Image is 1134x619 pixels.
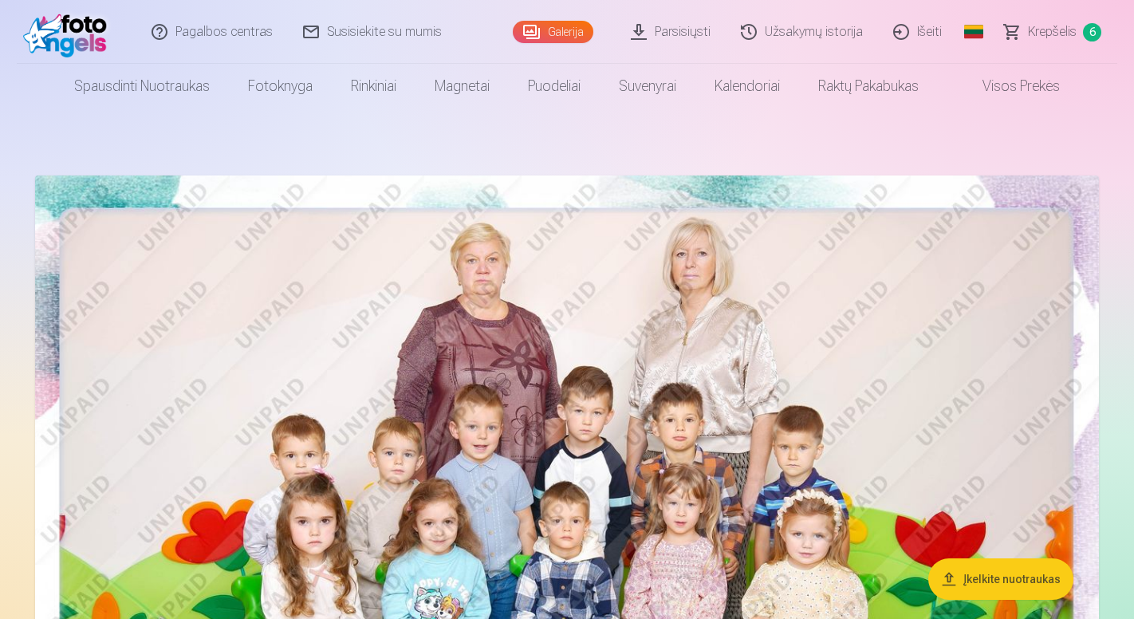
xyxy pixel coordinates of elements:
[55,64,229,108] a: Spausdinti nuotraukas
[415,64,509,108] a: Magnetai
[799,64,938,108] a: Raktų pakabukas
[23,6,115,57] img: /fa2
[509,64,600,108] a: Puodeliai
[513,21,593,43] a: Galerija
[695,64,799,108] a: Kalendoriai
[938,64,1079,108] a: Visos prekės
[928,558,1073,600] button: Įkelkite nuotraukas
[1083,23,1101,41] span: 6
[229,64,332,108] a: Fotoknyga
[600,64,695,108] a: Suvenyrai
[1028,22,1077,41] span: Krepšelis
[332,64,415,108] a: Rinkiniai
